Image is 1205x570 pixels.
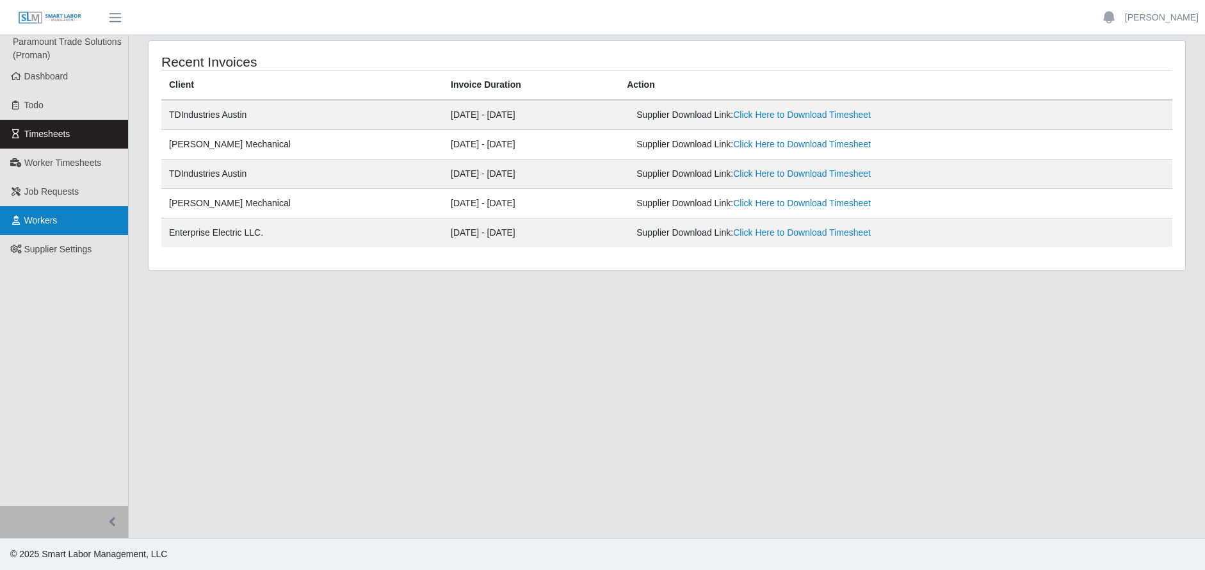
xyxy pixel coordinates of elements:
[161,70,443,101] th: Client
[636,226,976,240] div: Supplier Download Link:
[161,189,443,218] td: [PERSON_NAME] Mechanical
[161,159,443,189] td: TDIndustries Austin
[733,139,871,149] a: Click Here to Download Timesheet
[443,189,619,218] td: [DATE] - [DATE]
[443,159,619,189] td: [DATE] - [DATE]
[733,110,871,120] a: Click Here to Download Timesheet
[636,108,976,122] div: Supplier Download Link:
[733,168,871,179] a: Click Here to Download Timesheet
[636,138,976,151] div: Supplier Download Link:
[443,130,619,159] td: [DATE] - [DATE]
[443,100,619,130] td: [DATE] - [DATE]
[733,198,871,208] a: Click Here to Download Timesheet
[443,218,619,248] td: [DATE] - [DATE]
[24,158,101,168] span: Worker Timesheets
[161,100,443,130] td: TDIndustries Austin
[13,37,122,60] span: Paramount Trade Solutions (Proman)
[24,71,69,81] span: Dashboard
[1125,11,1199,24] a: [PERSON_NAME]
[161,130,443,159] td: [PERSON_NAME] Mechanical
[161,54,571,70] h4: Recent Invoices
[161,218,443,248] td: Enterprise Electric LLC.
[24,215,58,225] span: Workers
[24,186,79,197] span: Job Requests
[10,549,167,559] span: © 2025 Smart Labor Management, LLC
[18,11,82,25] img: SLM Logo
[636,167,976,181] div: Supplier Download Link:
[443,70,619,101] th: Invoice Duration
[24,100,44,110] span: Todo
[24,244,92,254] span: Supplier Settings
[24,129,70,139] span: Timesheets
[733,227,871,238] a: Click Here to Download Timesheet
[619,70,1172,101] th: Action
[636,197,976,210] div: Supplier Download Link:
